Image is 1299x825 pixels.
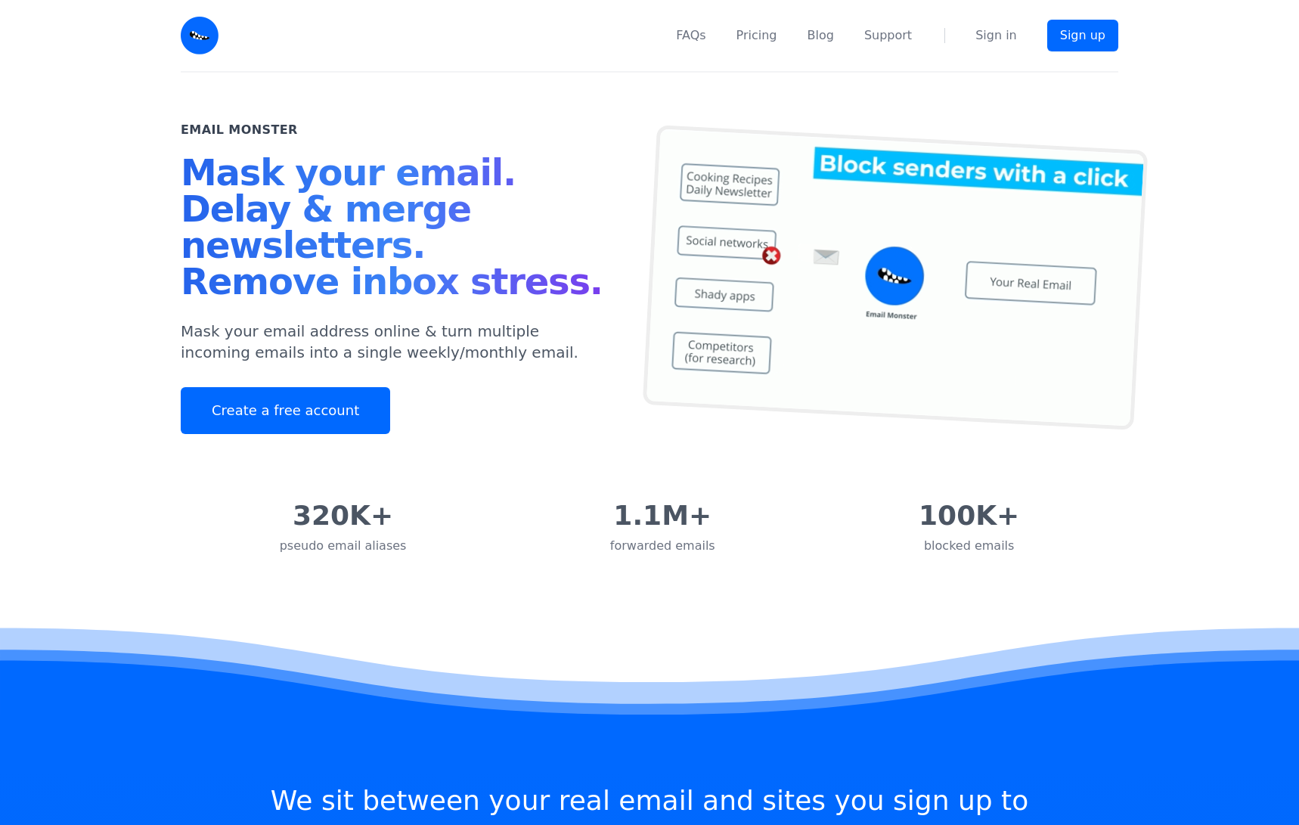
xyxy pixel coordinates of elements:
a: Sign up [1047,20,1118,51]
div: pseudo email aliases [280,537,407,555]
a: Blog [808,26,834,45]
div: blocked emails [919,537,1019,555]
h2: We sit between your real email and sites you sign up to [271,787,1028,814]
div: 320K+ [280,501,407,531]
p: Mask your email address online & turn multiple incoming emails into a single weekly/monthly email. [181,321,613,363]
h2: Email Monster [181,121,298,139]
div: 1.1M+ [610,501,715,531]
h1: Mask your email. Delay & merge newsletters. Remove inbox stress. [181,154,613,305]
a: Pricing [736,26,777,45]
a: Support [864,26,912,45]
img: temp mail, free temporary mail, Temporary Email [643,125,1148,430]
a: Sign in [975,26,1017,45]
a: Create a free account [181,387,390,434]
img: Email Monster [181,17,219,54]
div: forwarded emails [610,537,715,555]
a: FAQs [676,26,705,45]
div: 100K+ [919,501,1019,531]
